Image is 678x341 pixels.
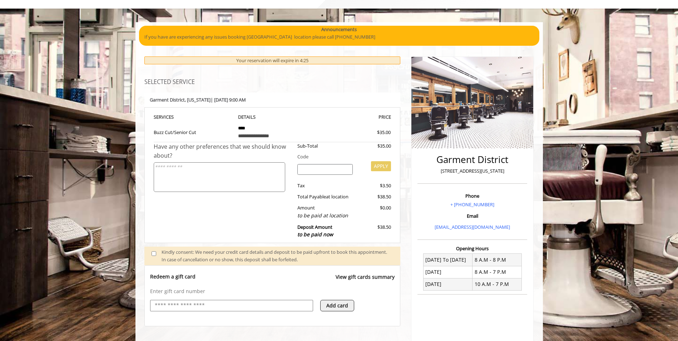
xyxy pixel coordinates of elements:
[336,273,395,288] a: View gift cards summary
[150,273,196,280] p: Redeem a gift card
[358,142,391,150] div: $35.00
[292,142,358,150] div: Sub-Total
[320,300,354,311] button: Add card
[233,113,312,121] th: DETAILS
[144,79,401,85] h3: SELECTED SERVICE
[435,224,510,230] a: [EMAIL_ADDRESS][DOMAIN_NAME]
[150,288,395,295] p: Enter gift card number
[297,212,353,219] div: to be paid at location
[358,182,391,189] div: $3.50
[150,97,246,103] b: Garment District | [DATE] 9:00 AM
[419,167,525,175] p: [STREET_ADDRESS][US_STATE]
[297,224,333,238] b: Deposit Amount
[423,266,472,278] td: [DATE]
[371,161,391,171] button: APPLY
[423,254,472,266] td: [DATE] To [DATE]
[321,26,357,33] b: Announcements
[171,114,174,120] span: S
[417,246,527,251] h3: Opening Hours
[292,204,358,219] div: Amount
[162,248,393,263] div: Kindly consent: We need your credit card details and deposit to be paid upfront to book this appo...
[185,97,211,103] span: , [US_STATE]
[351,129,391,136] div: $35.00
[423,278,472,290] td: [DATE]
[358,204,391,219] div: $0.00
[297,231,333,238] span: to be paid now
[472,254,522,266] td: 8 A.M - 8 P.M
[292,193,358,201] div: Total Payable
[358,223,391,239] div: $38.50
[358,193,391,201] div: $38.50
[154,142,292,160] div: Have any other preferences that we should know about?
[154,113,233,121] th: SERVICE
[312,113,391,121] th: PRICE
[326,193,348,200] span: at location
[144,56,401,65] div: Your reservation will expire in 4:25
[472,266,522,278] td: 8 A.M - 7 P.M
[472,278,522,290] td: 10 A.M - 7 P.M
[292,182,358,189] div: Tax
[419,193,525,198] h3: Phone
[450,201,494,208] a: + [PHONE_NUMBER]
[144,33,534,41] p: If you have are experiencing any issues booking [GEOGRAPHIC_DATA] location please call [PHONE_NUM...
[419,154,525,165] h2: Garment District
[292,153,391,160] div: Code
[419,213,525,218] h3: Email
[154,121,233,142] td: Buzz Cut/Senior Cut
